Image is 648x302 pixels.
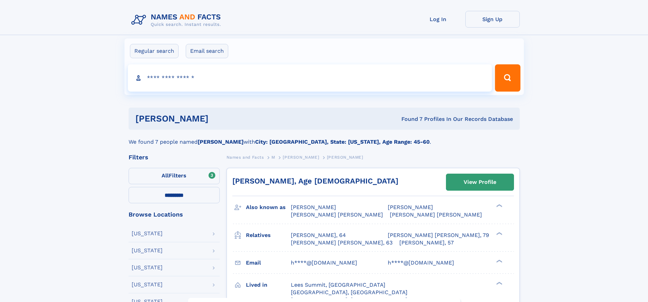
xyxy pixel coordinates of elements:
[246,229,291,241] h3: Relatives
[198,139,244,145] b: [PERSON_NAME]
[129,11,227,29] img: Logo Names and Facts
[291,211,383,218] span: [PERSON_NAME] [PERSON_NAME]
[132,265,163,270] div: [US_STATE]
[495,281,503,285] div: ❯
[271,153,275,161] a: M
[495,259,503,263] div: ❯
[291,289,408,296] span: [GEOGRAPHIC_DATA], [GEOGRAPHIC_DATA]
[227,153,264,161] a: Names and Facts
[246,279,291,291] h3: Lived in
[271,155,275,160] span: M
[255,139,430,145] b: City: [GEOGRAPHIC_DATA], State: [US_STATE], Age Range: 45-60
[291,204,336,210] span: [PERSON_NAME]
[291,232,346,239] a: [PERSON_NAME], 64
[399,239,454,247] a: [PERSON_NAME], 57
[291,282,385,288] span: Lees Summit, [GEOGRAPHIC_DATA]
[128,64,492,92] input: search input
[129,211,220,218] div: Browse Locations
[495,231,503,236] div: ❯
[132,248,163,253] div: [US_STATE]
[129,154,220,160] div: Filters
[186,44,228,58] label: Email search
[495,204,503,208] div: ❯
[327,155,363,160] span: [PERSON_NAME]
[246,257,291,269] h3: Email
[129,168,220,184] label: Filters
[446,174,514,190] a: View Profile
[132,231,163,236] div: [US_STATE]
[388,204,433,210] span: [PERSON_NAME]
[411,11,465,28] a: Log In
[390,211,482,218] span: [PERSON_NAME] [PERSON_NAME]
[132,282,163,287] div: [US_STATE]
[464,174,496,190] div: View Profile
[246,202,291,213] h3: Also known as
[162,172,169,179] span: All
[232,177,398,185] a: [PERSON_NAME], Age [DEMOGRAPHIC_DATA]
[305,115,513,123] div: Found 7 Profiles In Our Records Database
[495,64,520,92] button: Search Button
[388,232,489,239] a: [PERSON_NAME] [PERSON_NAME], 79
[465,11,520,28] a: Sign Up
[130,44,179,58] label: Regular search
[283,153,319,161] a: [PERSON_NAME]
[291,239,393,247] a: [PERSON_NAME] [PERSON_NAME], 63
[283,155,319,160] span: [PERSON_NAME]
[129,130,520,146] div: We found 7 people named with .
[135,114,305,123] h1: [PERSON_NAME]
